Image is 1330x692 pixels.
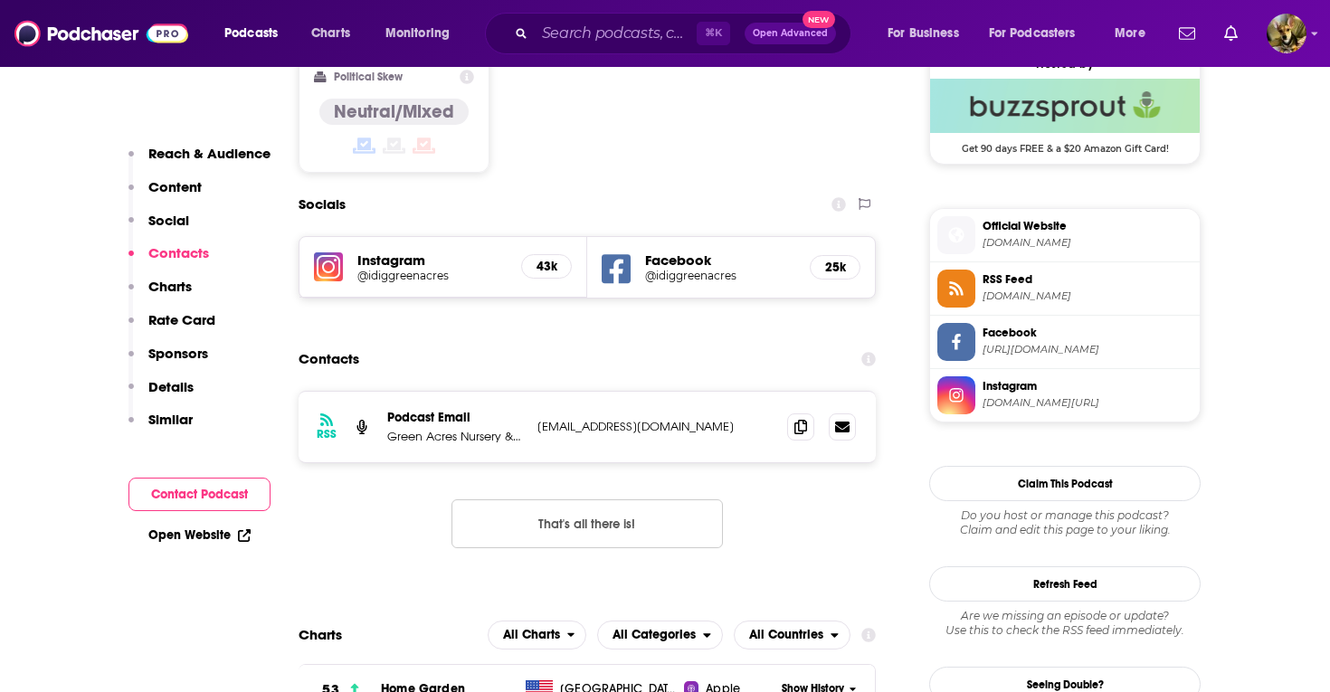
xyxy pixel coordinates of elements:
[930,79,1200,153] a: Buzzsprout Deal: Get 90 days FREE & a $20 Amazon Gift Card!
[148,244,209,261] p: Contacts
[148,527,251,543] a: Open Website
[937,376,1192,414] a: Instagram[DOMAIN_NAME][URL]
[148,278,192,295] p: Charts
[734,621,850,649] button: open menu
[1267,14,1306,53] img: User Profile
[373,19,473,48] button: open menu
[989,21,1076,46] span: For Podcasters
[148,145,271,162] p: Reach & Audience
[537,259,556,274] h5: 43k
[1217,18,1245,49] a: Show notifications dropdown
[451,499,723,548] button: Nothing here.
[983,325,1192,341] span: Facebook
[128,145,271,178] button: Reach & Audience
[148,178,202,195] p: Content
[929,508,1201,523] span: Do you host or manage this podcast?
[983,218,1192,234] span: Official Website
[128,178,202,212] button: Content
[148,378,194,395] p: Details
[537,419,773,434] p: [EMAIL_ADDRESS][DOMAIN_NAME]
[128,278,192,311] button: Charts
[929,609,1201,638] div: Are we missing an episode or update? Use this to check the RSS feed immediately.
[128,478,271,511] button: Contact Podcast
[299,342,359,376] h2: Contacts
[929,466,1201,501] button: Claim This Podcast
[385,21,450,46] span: Monitoring
[1267,14,1306,53] button: Show profile menu
[1172,18,1202,49] a: Show notifications dropdown
[937,270,1192,308] a: RSS Feed[DOMAIN_NAME]
[334,100,454,123] h4: Neutral/Mixed
[224,21,278,46] span: Podcasts
[311,21,350,46] span: Charts
[317,427,337,441] h3: RSS
[148,411,193,428] p: Similar
[387,429,523,444] p: Green Acres Nursery & Supply
[983,378,1192,394] span: Instagram
[503,629,560,641] span: All Charts
[745,23,836,44] button: Open AdvancedNew
[983,271,1192,288] span: RSS Feed
[937,323,1192,361] a: Facebook[URL][DOMAIN_NAME]
[597,621,723,649] h2: Categories
[734,621,850,649] h2: Countries
[697,22,730,45] span: ⌘ K
[825,260,845,275] h5: 25k
[357,269,507,282] a: @idiggreenacres
[930,79,1200,133] img: Buzzsprout Deal: Get 90 days FREE & a $20 Amazon Gift Card!
[148,311,215,328] p: Rate Card
[535,19,697,48] input: Search podcasts, credits, & more...
[128,212,189,245] button: Social
[488,621,587,649] h2: Platforms
[488,621,587,649] button: open menu
[128,244,209,278] button: Contacts
[128,411,193,444] button: Similar
[613,629,696,641] span: All Categories
[645,269,795,282] a: @idiggreenacres
[753,29,828,38] span: Open Advanced
[645,251,795,269] h5: Facebook
[929,566,1201,602] button: Refresh Feed
[983,289,1192,303] span: feeds.buzzsprout.com
[334,71,403,83] h2: Political Skew
[314,252,343,281] img: iconImage
[128,345,208,378] button: Sponsors
[977,19,1102,48] button: open menu
[148,345,208,362] p: Sponsors
[983,396,1192,410] span: instagram.com/idiggreenacres
[597,621,723,649] button: open menu
[299,187,346,222] h2: Socials
[357,251,507,269] h5: Instagram
[14,16,188,51] img: Podchaser - Follow, Share and Rate Podcasts
[983,343,1192,356] span: https://www.facebook.com/idiggreenacres
[875,19,982,48] button: open menu
[929,508,1201,537] div: Claim and edit this page to your liking.
[212,19,301,48] button: open menu
[803,11,835,28] span: New
[937,216,1192,254] a: Official Website[DOMAIN_NAME]
[888,21,959,46] span: For Business
[749,629,823,641] span: All Countries
[128,378,194,412] button: Details
[1115,21,1145,46] span: More
[502,13,869,54] div: Search podcasts, credits, & more...
[387,410,523,425] p: Podcast Email
[148,212,189,229] p: Social
[1267,14,1306,53] span: Logged in as SydneyDemo
[299,626,342,643] h2: Charts
[983,236,1192,250] span: buzzsprout.com
[930,133,1200,155] span: Get 90 days FREE & a $20 Amazon Gift Card!
[1102,19,1168,48] button: open menu
[128,311,215,345] button: Rate Card
[299,19,361,48] a: Charts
